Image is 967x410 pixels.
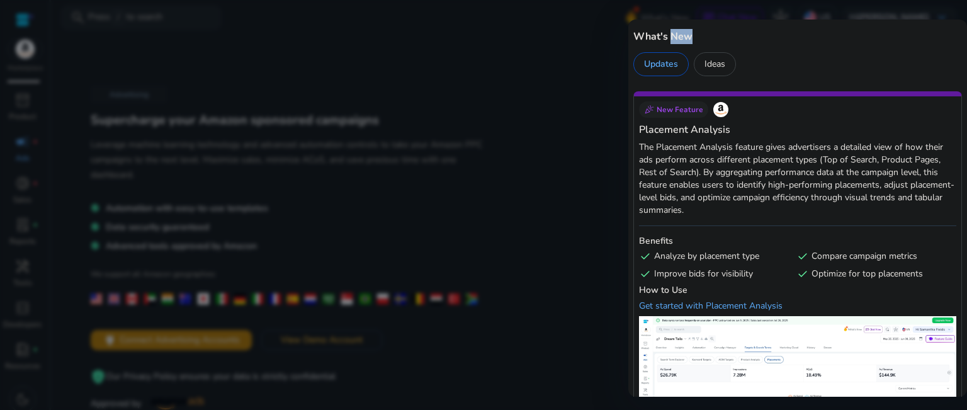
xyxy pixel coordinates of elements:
span: New Feature [657,105,703,115]
div: Analyze by placement type [639,250,791,263]
span: check [639,268,652,280]
img: Amazon [713,102,728,117]
span: check [796,268,809,280]
p: The Placement Analysis feature gives advertisers a detailed view of how their ads perform across ... [639,141,956,217]
h5: What's New [633,29,962,44]
div: Compare campaign metrics [796,250,949,263]
a: Get started with Placement Analysis [639,300,783,312]
h5: Placement Analysis [639,122,956,137]
div: Improve bids for visibility [639,268,791,280]
span: check [796,250,809,263]
div: Optimize for top placements [796,268,949,280]
span: celebration [644,105,654,115]
span: check [639,250,652,263]
h6: Benefits [639,235,956,248]
div: Updates [633,52,689,76]
div: Ideas [694,52,736,76]
h6: How to Use [639,284,956,297]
